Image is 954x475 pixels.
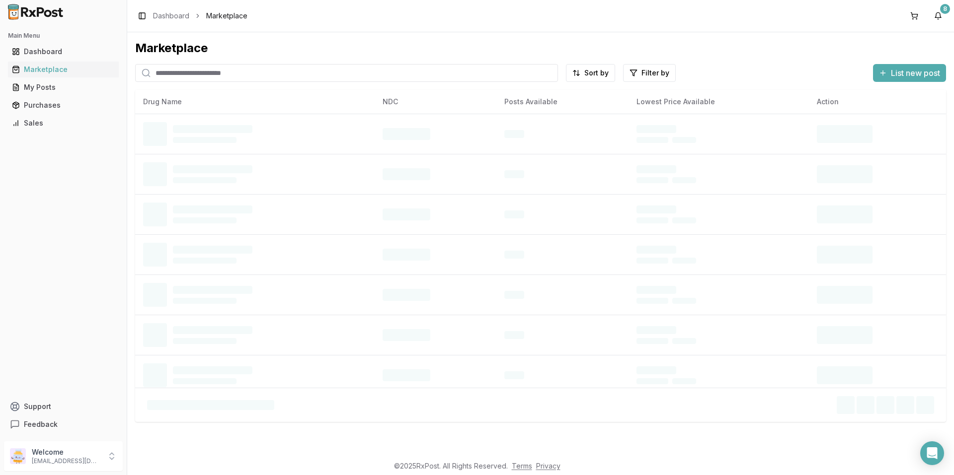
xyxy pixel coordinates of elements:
[135,90,375,114] th: Drug Name
[12,65,115,74] div: Marketplace
[153,11,189,21] a: Dashboard
[4,44,123,60] button: Dashboard
[873,69,946,79] a: List new post
[8,78,119,96] a: My Posts
[4,398,123,415] button: Support
[4,415,123,433] button: Feedback
[536,462,560,470] a: Privacy
[12,47,115,57] div: Dashboard
[4,79,123,95] button: My Posts
[4,115,123,131] button: Sales
[12,118,115,128] div: Sales
[584,68,609,78] span: Sort by
[32,457,101,465] p: [EMAIL_ADDRESS][DOMAIN_NAME]
[8,114,119,132] a: Sales
[930,8,946,24] button: 8
[8,32,119,40] h2: Main Menu
[940,4,950,14] div: 8
[206,11,247,21] span: Marketplace
[920,441,944,465] div: Open Intercom Messenger
[375,90,496,114] th: NDC
[891,67,940,79] span: List new post
[809,90,946,114] th: Action
[12,82,115,92] div: My Posts
[153,11,247,21] nav: breadcrumb
[4,97,123,113] button: Purchases
[873,64,946,82] button: List new post
[623,64,676,82] button: Filter by
[629,90,809,114] th: Lowest Price Available
[4,4,68,20] img: RxPost Logo
[4,62,123,77] button: Marketplace
[8,43,119,61] a: Dashboard
[10,448,26,464] img: User avatar
[566,64,615,82] button: Sort by
[24,419,58,429] span: Feedback
[641,68,669,78] span: Filter by
[8,96,119,114] a: Purchases
[12,100,115,110] div: Purchases
[496,90,629,114] th: Posts Available
[32,447,101,457] p: Welcome
[512,462,532,470] a: Terms
[8,61,119,78] a: Marketplace
[135,40,946,56] div: Marketplace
